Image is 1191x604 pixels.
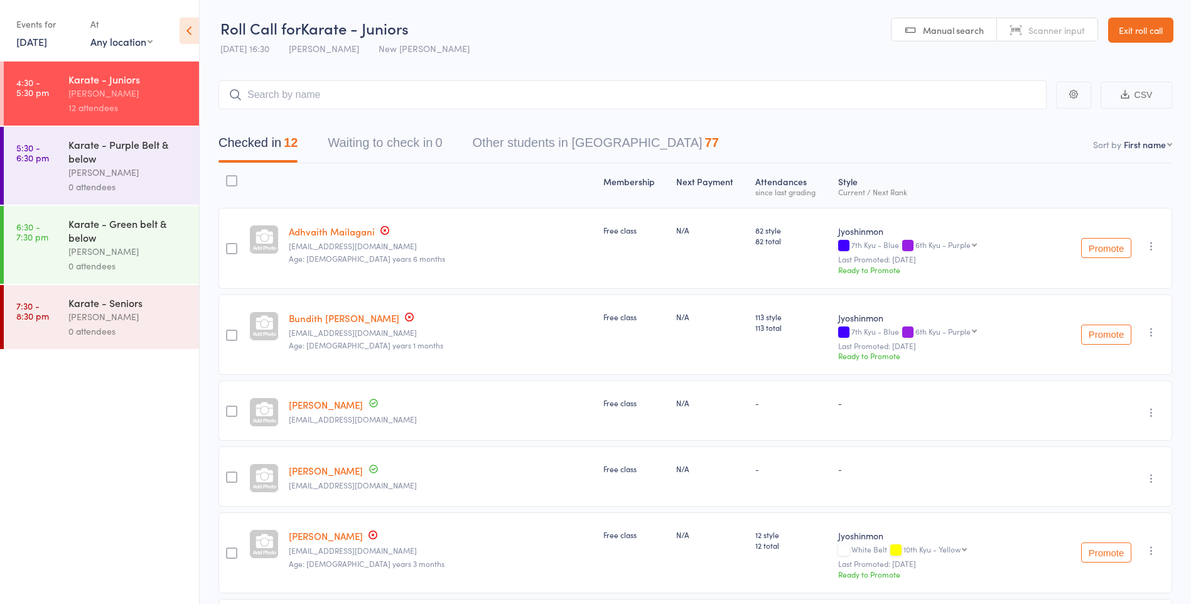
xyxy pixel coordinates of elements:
span: Roll Call for [220,18,301,38]
small: Nisargdparekh@gmail.com [289,546,593,555]
div: Karate - Purple Belt & below [68,138,188,165]
div: Ready to Promote [838,264,1054,275]
a: 7:30 -8:30 pmKarate - Seniors[PERSON_NAME]0 attendees [4,285,199,349]
span: 12 style [755,529,828,540]
div: White Belt [838,545,1054,556]
div: 12 [284,136,298,149]
div: - [838,463,1054,474]
a: [PERSON_NAME] [289,398,363,411]
time: 6:30 - 7:30 pm [16,222,48,242]
span: 113 total [755,322,828,333]
div: N/A [676,311,745,322]
a: Adhvaith Mailagani [289,225,375,238]
div: Ready to Promote [838,350,1054,361]
div: Style [833,169,1059,202]
input: Search by name [218,80,1047,109]
button: Promote [1081,238,1131,258]
small: Last Promoted: [DATE] [838,255,1054,264]
div: 7th Kyu - Blue [838,240,1054,251]
div: 6th Kyu - Purple [915,240,971,249]
span: Scanner input [1028,24,1085,36]
div: 0 [435,136,442,149]
small: Last Promoted: [DATE] [838,559,1054,568]
button: Promote [1081,542,1131,563]
span: Age: [DEMOGRAPHIC_DATA] years 3 months [289,558,445,569]
div: Membership [598,169,671,202]
div: [PERSON_NAME] [68,244,188,259]
a: [PERSON_NAME] [289,464,363,477]
a: [DATE] [16,35,47,48]
span: [PERSON_NAME] [289,42,359,55]
div: [PERSON_NAME] [68,310,188,324]
time: 7:30 - 8:30 pm [16,301,49,321]
button: Other students in [GEOGRAPHIC_DATA]77 [473,129,719,163]
div: - [838,397,1054,408]
span: Free class [603,529,637,540]
div: Jyoshinmon [838,225,1054,237]
div: 6th Kyu - Purple [915,327,971,335]
div: - [755,463,828,474]
div: 0 attendees [68,259,188,273]
div: N/A [676,463,745,474]
div: Any location [90,35,153,48]
span: [DATE] 16:30 [220,42,269,55]
div: Events for [16,14,78,35]
div: [PERSON_NAME] [68,165,188,180]
span: Free class [603,311,637,322]
span: Age: [DEMOGRAPHIC_DATA] years 1 months [289,340,443,350]
a: Bundith [PERSON_NAME] [289,311,399,325]
div: 0 attendees [68,324,188,338]
span: Free class [603,225,637,235]
div: Karate - Seniors [68,296,188,310]
a: 5:30 -6:30 pmKarate - Purple Belt & below[PERSON_NAME]0 attendees [4,127,199,205]
span: 12 total [755,540,828,551]
div: Jyoshinmon [838,529,1054,542]
button: Promote [1081,325,1131,345]
small: sopheakleap80@gmail.com [289,328,593,337]
div: Atten­dances [750,169,833,202]
span: Karate - Juniors [301,18,409,38]
time: 5:30 - 6:30 pm [16,143,49,163]
div: At [90,14,153,35]
span: Free class [603,397,637,408]
button: Checked in12 [218,129,298,163]
small: chaituwise@gmail.com [289,242,593,251]
div: Next Payment [671,169,750,202]
div: Current / Next Rank [838,188,1054,196]
div: 7th Kyu - Blue [838,327,1054,338]
span: Manual search [923,24,984,36]
div: 0 attendees [68,180,188,194]
label: Sort by [1093,138,1121,151]
div: First name [1124,138,1166,151]
div: N/A [676,529,745,540]
div: N/A [676,225,745,235]
a: Exit roll call [1108,18,1173,43]
span: 82 total [755,235,828,246]
div: Jyoshinmon [838,311,1054,324]
div: [PERSON_NAME] [68,86,188,100]
a: [PERSON_NAME] [289,529,363,542]
div: Ready to Promote [838,569,1054,580]
span: Free class [603,463,637,474]
small: Last Promoted: [DATE] [838,342,1054,350]
button: CSV [1101,82,1172,109]
span: 82 style [755,225,828,235]
span: New [PERSON_NAME] [379,42,470,55]
div: 12 attendees [68,100,188,115]
small: jyoshinmonjojina@gmail.com [289,481,593,490]
a: 6:30 -7:30 pmKarate - Green belt & below[PERSON_NAME]0 attendees [4,206,199,284]
button: Waiting to check in0 [328,129,442,163]
div: Karate - Juniors [68,72,188,86]
div: 10th Kyu - Yellow [903,545,961,553]
div: 77 [705,136,719,149]
div: since last grading [755,188,828,196]
time: 4:30 - 5:30 pm [16,77,49,97]
div: N/A [676,397,745,408]
span: 113 style [755,311,828,322]
div: Karate - Green belt & below [68,217,188,244]
small: jyoshinmonjojina@gmail.com [289,415,593,424]
a: 4:30 -5:30 pmKarate - Juniors[PERSON_NAME]12 attendees [4,62,199,126]
div: - [755,397,828,408]
span: Age: [DEMOGRAPHIC_DATA] years 6 months [289,253,445,264]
